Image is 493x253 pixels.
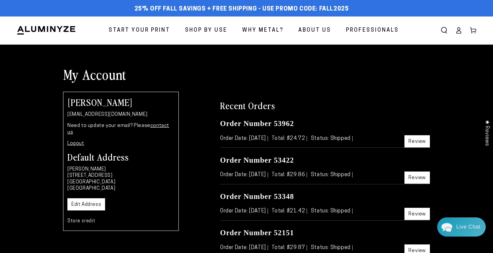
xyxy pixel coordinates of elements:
[220,172,268,177] span: Order Date: [DATE]
[298,26,331,35] span: About Us
[67,123,174,136] p: Need to update your email? Please
[293,22,336,39] a: About Us
[185,26,227,35] span: Shop By Use
[134,6,349,13] span: 25% off FALL Savings + Free Shipping - Use Promo Code: FALL2025
[272,208,307,214] span: Total: $21.42
[480,114,493,151] div: Click to open Judge.me floating reviews tab
[404,172,430,184] a: Review
[237,22,288,39] a: Why Metal?
[437,217,486,237] div: Chat widget toggle
[104,22,175,39] a: Start Your Print
[220,192,294,201] a: Order Number 53348
[109,26,170,35] span: Start Your Print
[63,66,430,83] h1: My Account
[180,22,232,39] a: Shop By Use
[341,22,404,39] a: Professionals
[220,156,294,164] a: Order Number 53422
[272,172,307,177] span: Total: $29.86
[220,119,294,128] a: Order Number 53962
[404,135,430,147] a: Review
[220,208,268,214] span: Order Date: [DATE]
[311,172,353,177] span: Status: Shipped
[404,208,430,220] a: Review
[67,166,174,192] p: [PERSON_NAME] [STREET_ADDRESS] [GEOGRAPHIC_DATA] [GEOGRAPHIC_DATA]
[67,141,84,146] a: Logout
[67,123,169,135] a: contact us
[67,152,174,161] h3: Default Address
[220,99,430,111] h2: Recent Orders
[17,25,76,35] img: Aluminyze
[311,245,353,250] span: Status: Shipped
[272,245,307,250] span: Total: $29.87
[67,198,105,210] a: Edit Address
[311,136,353,141] span: Status: Shipped
[272,136,307,141] span: Total: $24.72
[220,136,268,141] span: Order Date: [DATE]
[67,97,174,107] h2: [PERSON_NAME]
[437,23,451,38] summary: Search our site
[242,26,284,35] span: Why Metal?
[220,229,294,237] a: Order Number 52151
[311,208,353,214] span: Status: Shipped
[220,245,268,250] span: Order Date: [DATE]
[346,26,399,35] span: Professionals
[67,111,174,118] p: [EMAIL_ADDRESS][DOMAIN_NAME]
[456,217,480,237] div: Contact Us Directly
[67,219,95,224] a: Store credit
